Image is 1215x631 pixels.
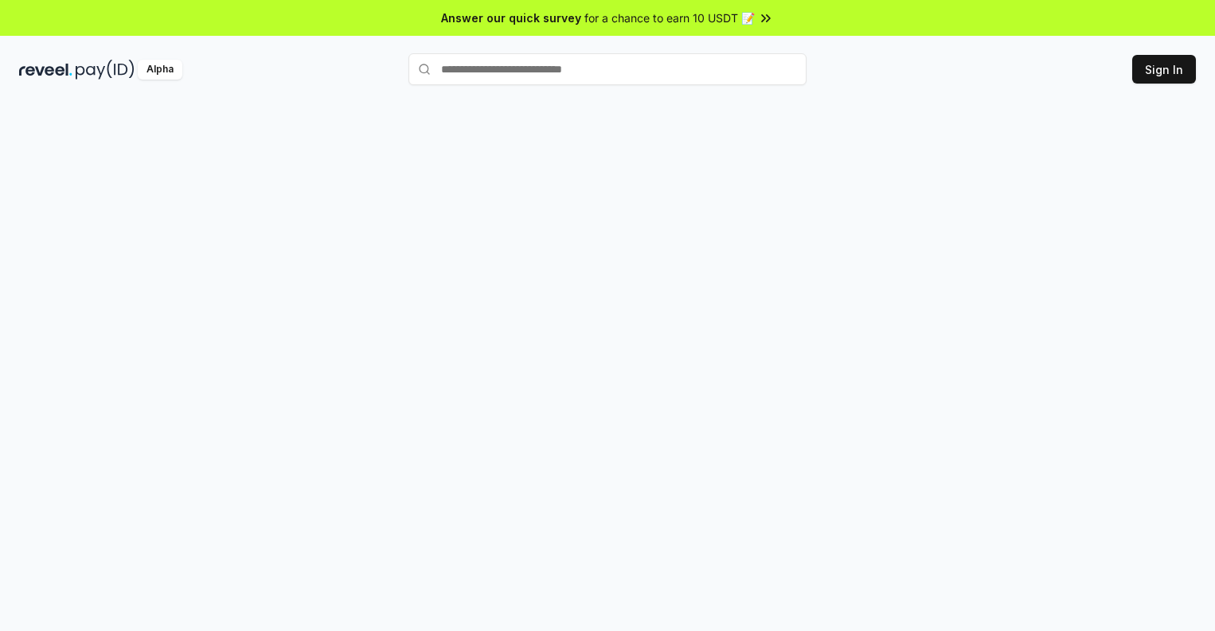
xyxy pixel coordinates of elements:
[19,60,72,80] img: reveel_dark
[76,60,135,80] img: pay_id
[1132,55,1196,84] button: Sign In
[441,10,581,26] span: Answer our quick survey
[138,60,182,80] div: Alpha
[584,10,755,26] span: for a chance to earn 10 USDT 📝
